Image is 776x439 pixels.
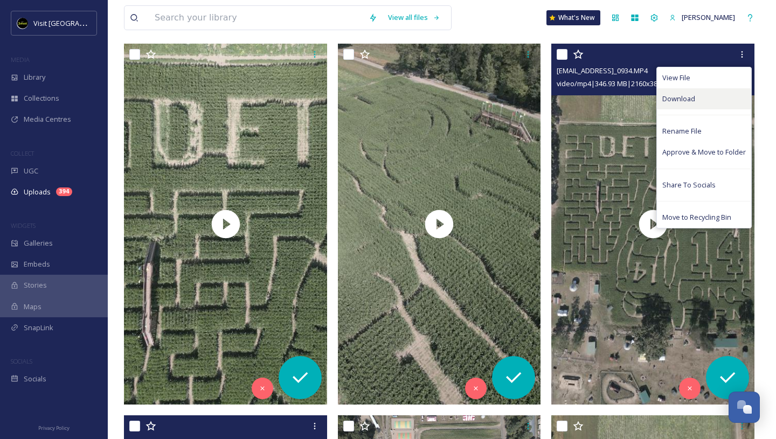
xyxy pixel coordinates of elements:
span: Privacy Policy [38,424,70,431]
span: video/mp4 | 346.93 MB | 2160 x 3840 [557,79,665,88]
img: VISIT%20DETROIT%20LOGO%20-%20BLACK%20BACKGROUND.png [17,18,28,29]
span: SOCIALS [11,357,32,365]
div: 394 [56,187,72,196]
span: Socials [24,374,46,384]
span: UGC [24,166,38,176]
span: Collections [24,93,59,103]
input: Search your library [149,6,363,30]
a: View all files [383,7,446,28]
span: Embeds [24,259,50,269]
span: Rename File [662,126,702,136]
span: Media Centres [24,114,71,124]
span: MEDIA [11,55,30,64]
span: Download [662,94,695,104]
a: [PERSON_NAME] [664,7,740,28]
span: COLLECT [11,149,34,157]
img: thumbnail [338,44,541,405]
span: Stories [24,280,47,290]
span: Library [24,72,45,82]
span: Visit [GEOGRAPHIC_DATA] [33,18,117,28]
span: [PERSON_NAME] [682,12,735,22]
span: Share To Socials [662,180,716,190]
a: Privacy Policy [38,421,70,434]
span: [EMAIL_ADDRESS]_0934.MP4 [557,66,648,75]
span: WIDGETS [11,221,36,229]
span: View File [662,73,690,83]
span: Uploads [24,187,51,197]
span: SnapLink [24,323,53,333]
span: Maps [24,302,41,312]
span: Galleries [24,238,53,248]
span: Move to Recycling Bin [662,212,731,222]
img: thumbnail [551,44,754,405]
span: Approve & Move to Folder [662,147,746,157]
a: What's New [546,10,600,25]
button: Open Chat [729,392,760,423]
img: thumbnail [124,44,327,405]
